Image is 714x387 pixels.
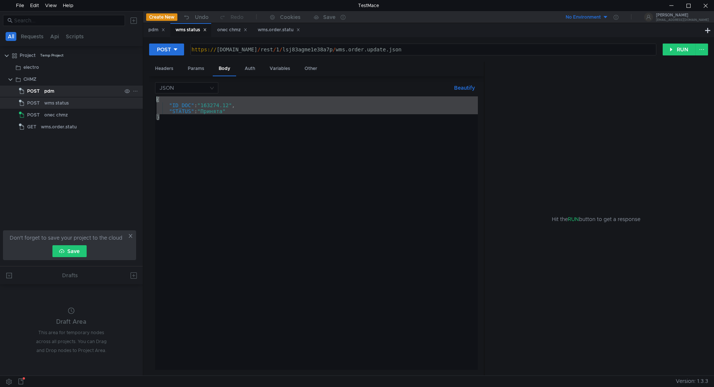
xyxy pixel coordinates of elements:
[23,74,36,85] div: CHMZ
[258,26,300,34] div: wms.order.statu
[146,13,177,21] button: Create New
[195,13,209,22] div: Undo
[676,376,708,387] span: Version: 1.3.3
[64,32,86,41] button: Scripts
[213,62,236,76] div: Body
[44,109,68,121] div: onec chmz
[299,62,323,76] div: Other
[239,62,261,76] div: Auth
[6,32,16,41] button: All
[23,62,39,73] div: electro
[552,215,640,223] span: Hit the button to get a response
[27,109,40,121] span: POST
[27,121,36,132] span: GET
[52,245,87,257] button: Save
[656,19,709,21] div: [EMAIL_ADDRESS][DOMAIN_NAME]
[656,13,709,17] div: [PERSON_NAME]
[20,50,36,61] div: Project
[280,13,300,22] div: Cookies
[27,97,40,109] span: POST
[323,15,335,20] div: Save
[176,26,207,34] div: wms status
[214,12,249,23] button: Redo
[40,50,64,61] div: Temp Project
[148,26,165,34] div: pdm
[44,86,54,97] div: pdm
[451,83,478,92] button: Beautify
[14,16,120,25] input: Search...
[663,44,696,55] button: RUN
[48,32,61,41] button: Api
[568,216,579,223] span: RUN
[44,97,69,109] div: wms status
[10,233,122,242] span: Don't forget to save your project to the cloud
[62,271,78,280] div: Drafts
[557,11,608,23] button: No Environment
[149,44,184,55] button: POST
[41,121,77,132] div: wms.order.statu
[27,86,40,97] span: POST
[177,12,214,23] button: Undo
[157,45,171,54] div: POST
[19,32,46,41] button: Requests
[182,62,210,76] div: Params
[566,14,601,21] div: No Environment
[149,62,179,76] div: Headers
[264,62,296,76] div: Variables
[231,13,244,22] div: Redo
[217,26,247,34] div: onec chmz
